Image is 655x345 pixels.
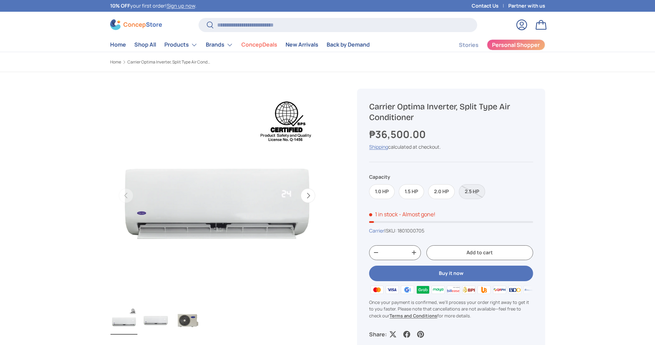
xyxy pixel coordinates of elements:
[164,38,198,52] a: Products
[134,38,156,51] a: Shop All
[369,127,427,141] strong: ₱36,500.00
[369,285,384,295] img: master
[369,210,398,218] span: 1 in stock
[459,184,485,199] label: Sold out
[459,38,479,52] a: Stories
[369,143,533,150] div: calculated at checkout.
[110,38,126,51] a: Home
[472,2,508,10] a: Contact Us
[492,42,540,48] span: Personal Shopper
[415,285,430,295] img: grabpay
[369,299,533,319] p: Once your payment is confirmed, we'll process your order right away to get it to you faster. Plea...
[110,38,370,52] nav: Primary
[110,2,196,10] p: your first order! .
[442,38,545,52] nav: Secondary
[369,330,387,338] p: Share:
[399,210,435,218] p: - Almost gone!
[127,60,210,64] a: Carrier Optima Inverter, Split Type Air Conditioner
[110,307,137,335] img: Carrier Optima Inverter, Split Type Air Conditioner
[386,227,396,234] span: SKU:
[174,307,201,335] img: carrier-optima-1.00hp-split-type-inverter-outdoor-aircon-unit-full-view-concepstore
[241,38,277,51] a: ConcepDeals
[110,19,162,30] img: ConcepStore
[142,307,169,335] img: carrier-optima-1.00hp-split-type-inverter-indoor-aircon-unit-full-view-concepstore
[522,285,538,295] img: metrobank
[508,2,545,10] a: Partner with us
[110,89,324,337] media-gallery: Gallery Viewer
[487,39,545,50] a: Personal Shopper
[110,2,130,9] strong: 10% OFF
[446,285,461,295] img: billease
[369,173,390,180] legend: Capacity
[110,59,341,65] nav: Breadcrumbs
[397,227,424,234] span: 1801000705
[202,38,237,52] summary: Brands
[507,285,522,295] img: bdo
[327,38,370,51] a: Back by Demand
[492,285,507,295] img: qrph
[385,285,400,295] img: visa
[286,38,318,51] a: New Arrivals
[369,266,533,281] button: Buy it now
[384,227,424,234] span: |
[389,313,437,319] a: Terms and Conditions
[369,101,533,123] h1: Carrier Optima Inverter, Split Type Air Conditioner
[426,245,533,260] button: Add to cart
[110,60,121,64] a: Home
[167,2,195,9] a: Sign up now
[369,144,388,150] a: Shipping
[160,38,202,52] summary: Products
[206,38,233,52] a: Brands
[369,227,384,234] a: Carrier
[400,285,415,295] img: gcash
[461,285,476,295] img: bpi
[431,285,446,295] img: maya
[476,285,492,295] img: ubp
